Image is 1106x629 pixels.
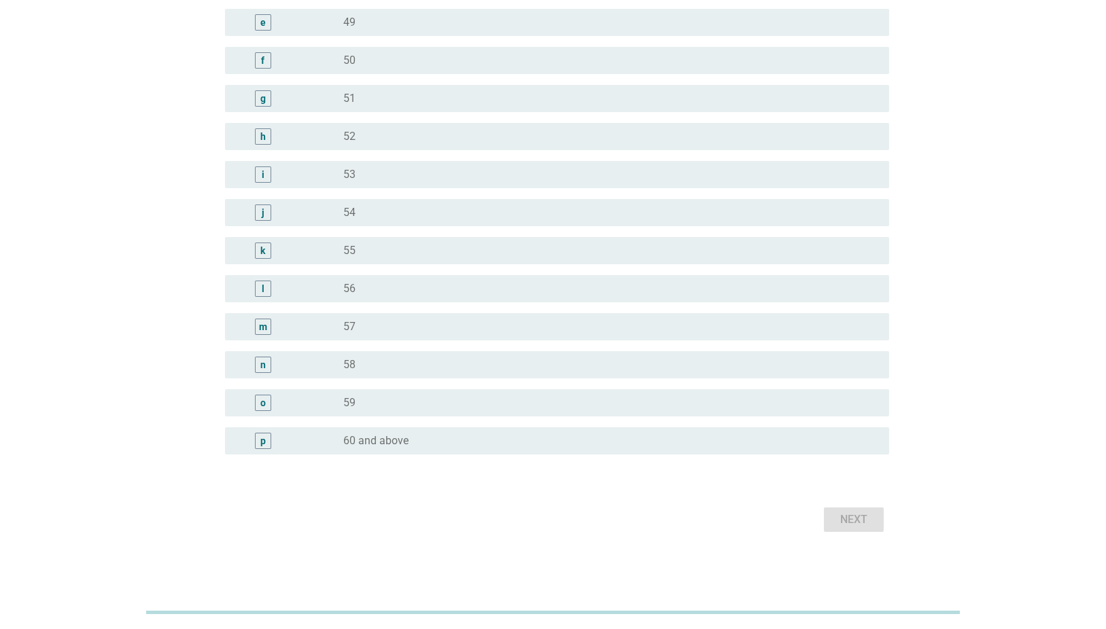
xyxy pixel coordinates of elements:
[262,205,264,219] div: j
[343,434,409,448] label: 60 and above
[260,91,266,105] div: g
[343,358,356,372] label: 58
[260,243,265,257] div: k
[343,320,356,334] label: 57
[343,130,356,143] label: 52
[343,92,356,105] label: 51
[343,396,356,410] label: 59
[343,206,356,219] label: 54
[260,395,266,410] div: o
[262,167,264,181] div: i
[343,16,356,29] label: 49
[261,53,264,67] div: f
[343,54,356,67] label: 50
[260,15,266,29] div: e
[262,281,264,295] div: l
[343,244,356,257] label: 55
[260,129,266,143] div: h
[259,319,267,334] div: m
[343,168,356,181] label: 53
[260,433,266,448] div: p
[343,282,356,295] label: 56
[260,357,266,372] div: n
